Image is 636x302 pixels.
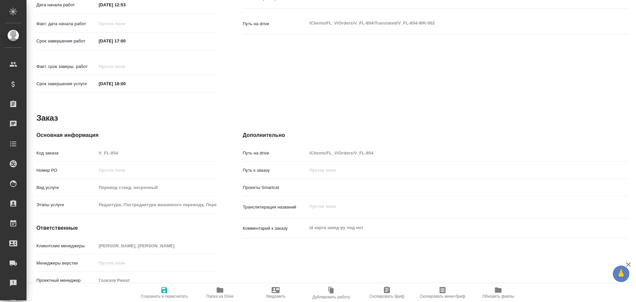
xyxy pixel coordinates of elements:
[96,200,216,210] input: Пустое поле
[307,148,597,158] input: Пустое поле
[243,131,629,139] h4: Дополнительно
[307,222,597,233] textarea: id карта швед-ру под нот
[243,184,307,191] p: Проекты Smartcat
[36,184,96,191] p: Вид услуги
[96,165,216,175] input: Пустое поле
[369,294,404,299] span: Скопировать бриф
[96,258,216,268] input: Пустое поле
[243,150,307,156] p: Путь на drive
[307,165,597,175] input: Пустое поле
[136,283,192,302] button: Сохранить и пересчитать
[36,243,96,249] p: Клиентские менеджеры
[36,260,96,267] p: Менеджеры верстки
[470,283,526,302] button: Обновить файлы
[96,36,154,46] input: ✎ Введи что-нибудь
[248,283,303,302] button: Уведомить
[206,294,234,299] span: Папка на Drive
[307,18,597,29] textarea: /Clients/FL_V/Orders/V_FL-854/Translated/V_FL-854-WK-002
[482,294,514,299] span: Обновить файлы
[96,275,216,285] input: Пустое поле
[96,62,154,71] input: Пустое поле
[36,38,96,44] p: Срок завершения работ
[415,283,470,302] button: Скопировать мини-бриф
[243,204,307,211] p: Транслитерация названий
[96,183,216,192] input: Пустое поле
[36,21,96,27] p: Факт. дата начала работ
[141,294,188,299] span: Сохранить и пересчитать
[36,131,216,139] h4: Основная информация
[36,63,96,70] p: Факт. срок заверш. работ
[36,202,96,208] p: Этапы услуги
[359,283,415,302] button: Скопировать бриф
[312,295,350,299] span: Дублировать работу
[36,150,96,156] p: Код заказа
[96,148,216,158] input: Пустое поле
[615,267,627,281] span: 🙏
[36,167,96,174] p: Номер РО
[96,79,154,89] input: ✎ Введи что-нибудь
[266,294,286,299] span: Уведомить
[420,294,465,299] span: Скопировать мини-бриф
[96,19,154,29] input: Пустое поле
[613,266,629,282] button: 🙏
[192,283,248,302] button: Папка на Drive
[36,224,216,232] h4: Ответственные
[36,2,96,8] p: Дата начала работ
[96,241,216,251] input: Пустое поле
[36,277,96,284] p: Проектный менеджер
[243,21,307,27] p: Путь на drive
[36,81,96,87] p: Срок завершения услуги
[36,113,58,123] h2: Заказ
[303,283,359,302] button: Дублировать работу
[243,167,307,174] p: Путь к заказу
[243,225,307,232] p: Комментарий к заказу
